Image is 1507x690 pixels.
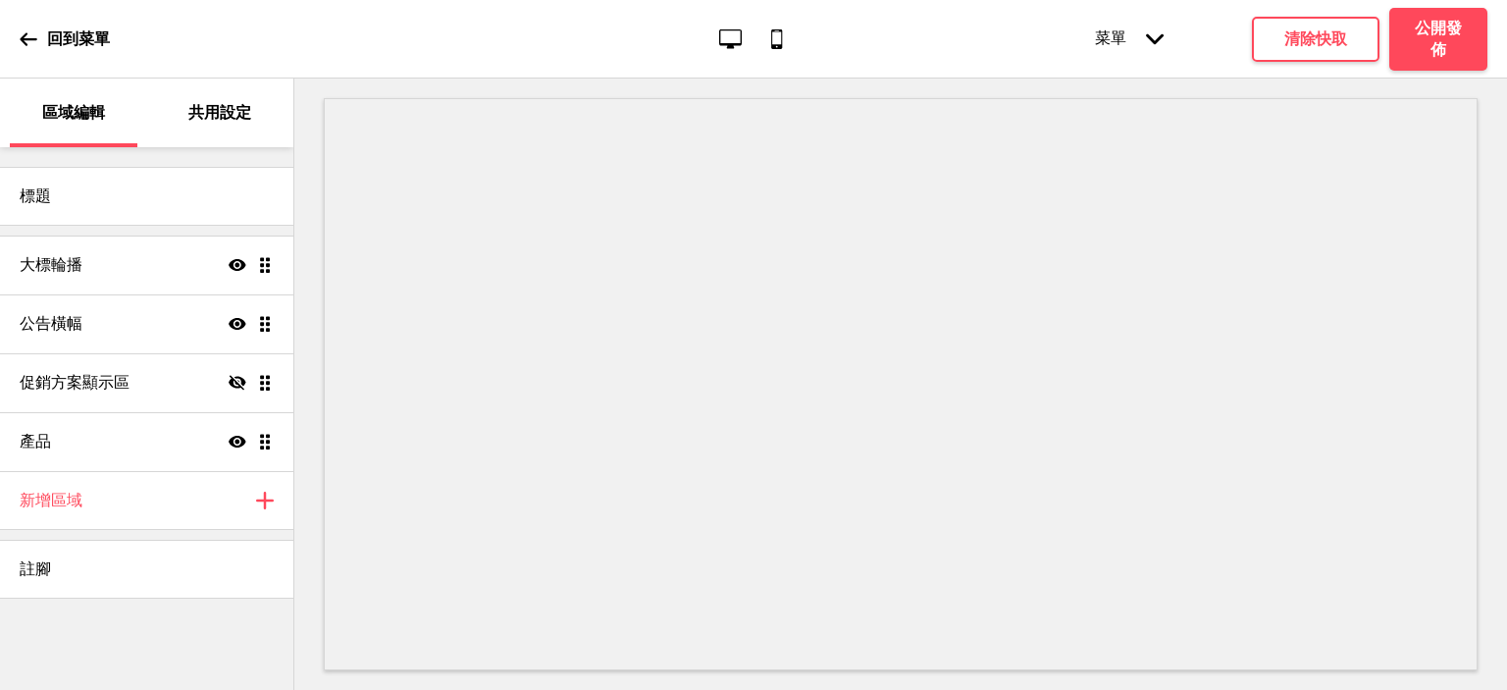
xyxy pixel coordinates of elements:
[20,431,51,452] h4: 產品
[20,490,82,511] h4: 新增區域
[20,558,51,580] h4: 註腳
[42,102,105,124] p: 區域編輯
[1284,28,1347,50] h4: 清除快取
[1409,18,1468,61] h4: 公開發佈
[20,186,51,207] h4: 標題
[1252,17,1379,62] button: 清除快取
[20,313,82,335] h4: 公告橫幅
[188,102,251,124] p: 共用設定
[20,13,110,66] a: 回到菜單
[47,28,110,50] p: 回到菜單
[1075,9,1183,69] div: 菜單
[1389,8,1487,71] button: 公開發佈
[20,254,82,276] h4: 大標輪播
[20,372,130,394] h4: 促銷方案顯示區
